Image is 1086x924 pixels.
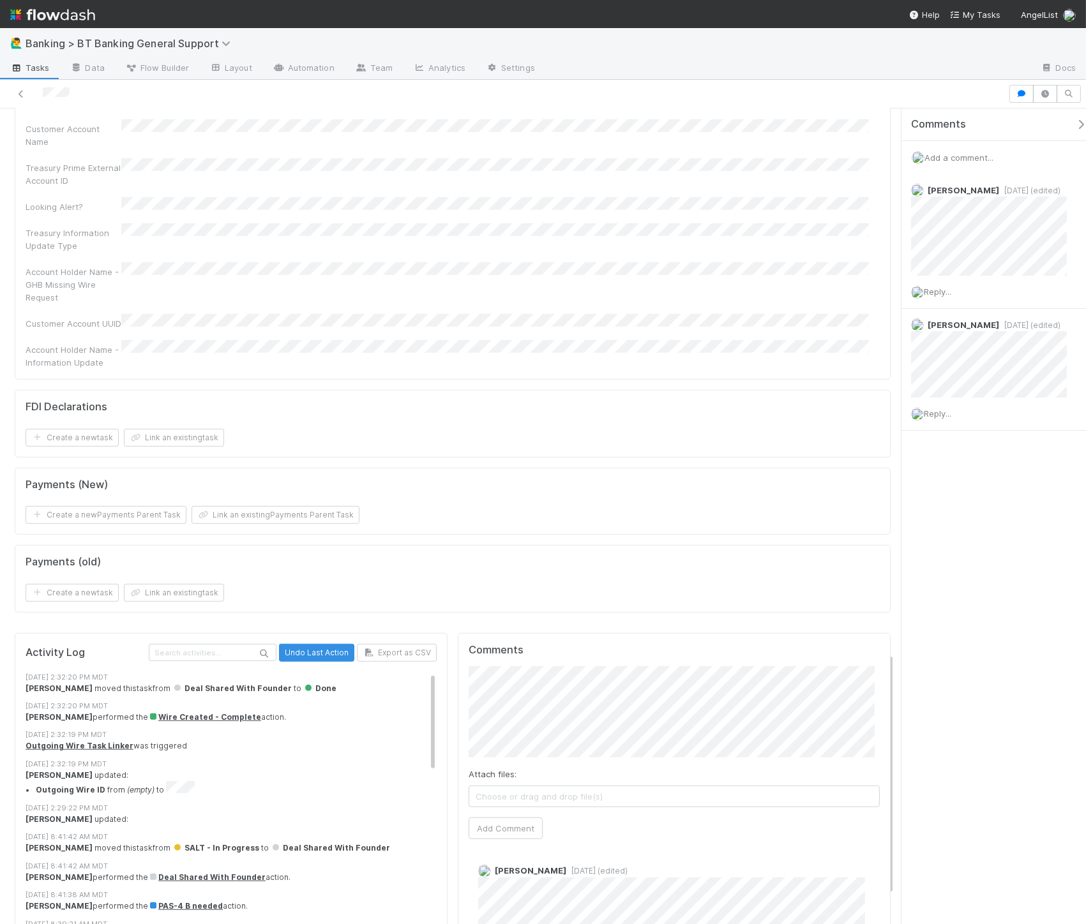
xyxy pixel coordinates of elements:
span: Banking > BT Banking General Support [26,37,237,50]
strong: [PERSON_NAME] [26,683,93,693]
a: Wire Created - Complete [148,712,261,722]
li: from to [36,781,448,796]
span: Choose or drag and drop file(s) [469,786,879,807]
span: [PERSON_NAME] [495,865,566,876]
strong: [PERSON_NAME] [26,901,93,911]
span: My Tasks [950,10,1000,20]
div: [DATE] 2:29:22 PM MDT [26,803,448,814]
div: Looking Alert? [26,200,121,213]
h5: Comments [469,644,880,657]
img: avatar_c6c9a18c-a1dc-4048-8eac-219674057138.png [911,408,924,421]
span: [DATE] (edited) [999,186,1060,195]
div: Treasury Prime External Account ID [26,161,121,187]
div: moved this task from to [26,683,448,694]
button: Create a newPayments Parent Task [26,506,186,524]
span: [DATE] (edited) [999,320,1060,330]
span: Add a comment... [924,153,993,163]
a: Data [60,59,115,79]
span: Done [303,683,336,693]
button: Add Comment [469,817,543,839]
div: Help [909,8,940,21]
em: (empty) [127,786,155,795]
h5: Payments (old) [26,556,101,569]
a: Deal Shared With Founder [148,872,266,882]
span: Flow Builder [125,61,189,74]
a: Docs [1030,59,1086,79]
img: avatar_3ada3d7a-7184-472b-a6ff-1830e1bb1afd.png [911,184,924,197]
span: 🙋‍♂️ [10,38,23,48]
a: Analytics [403,59,476,79]
button: Undo Last Action [279,644,354,662]
img: avatar_3ada3d7a-7184-472b-a6ff-1830e1bb1afd.png [478,865,491,877]
h5: FDI Declarations [26,401,107,414]
span: Reply... [924,287,951,297]
button: Export as CSV [357,644,437,662]
div: [DATE] 2:32:19 PM MDT [26,759,448,770]
div: [DATE] 8:41:42 AM MDT [26,831,448,842]
a: Outgoing Wire Task Linker [26,741,133,750]
strong: [PERSON_NAME] [26,814,93,824]
div: was triggered [26,740,448,752]
a: Flow Builder [115,59,199,79]
button: Link an existingtask [124,429,224,447]
div: performed the action. [26,900,448,912]
div: Account Holder Name - Information Update [26,343,121,369]
img: avatar_c6c9a18c-a1dc-4048-8eac-219674057138.png [912,151,924,164]
span: SALT - In Progress [172,843,259,853]
strong: Outgoing Wire ID [36,786,105,795]
span: [PERSON_NAME] [928,185,999,195]
span: Comments [911,118,966,131]
div: updated: [26,814,448,825]
a: Settings [476,59,545,79]
img: avatar_c6c9a18c-a1dc-4048-8eac-219674057138.png [911,286,924,299]
div: [DATE] 2:32:19 PM MDT [26,729,448,740]
a: Automation [262,59,345,79]
a: My Tasks [950,8,1000,21]
div: moved this task from to [26,842,448,854]
div: Treasury Information Update Type [26,227,121,252]
button: Create a newtask [26,584,119,602]
strong: [PERSON_NAME] [26,843,93,853]
button: Link an existingtask [124,584,224,602]
label: Attach files: [469,768,517,780]
button: Link an existingPayments Parent Task [192,506,359,524]
a: PAS-4 B needed [148,901,223,911]
div: [DATE] 2:32:20 PM MDT [26,672,448,683]
span: Deal Shared With Founder [172,683,292,693]
div: [DATE] 2:32:20 PM MDT [26,701,448,712]
span: Reply... [924,408,951,419]
img: avatar_3ada3d7a-7184-472b-a6ff-1830e1bb1afd.png [911,318,924,331]
div: updated: [26,770,448,796]
input: Search activities... [149,644,276,661]
div: Account Holder Name - GHB Missing Wire Request [26,265,121,304]
div: [DATE] 8:41:38 AM MDT [26,890,448,900]
h5: Payments (New) [26,479,108,491]
span: [PERSON_NAME] [928,320,999,330]
div: performed the action. [26,872,448,883]
div: Customer Account UUID [26,317,121,330]
strong: [PERSON_NAME] [26,770,93,780]
span: Deal Shared With Founder [271,843,390,853]
button: Create a newtask [26,429,119,447]
span: Tasks [10,61,50,74]
span: [DATE] (edited) [566,866,628,876]
h5: Activity Log [26,646,146,659]
a: Team [345,59,403,79]
a: Layout [199,59,262,79]
img: logo-inverted-e16ddd16eac7371096b0.svg [10,4,95,26]
span: AngelList [1021,10,1058,20]
strong: [PERSON_NAME] [26,712,93,722]
div: [DATE] 8:41:42 AM MDT [26,861,448,872]
img: avatar_c6c9a18c-a1dc-4048-8eac-219674057138.png [1063,9,1076,22]
div: Customer Account Name [26,123,121,148]
strong: [PERSON_NAME] [26,872,93,882]
div: performed the action. [26,712,448,723]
